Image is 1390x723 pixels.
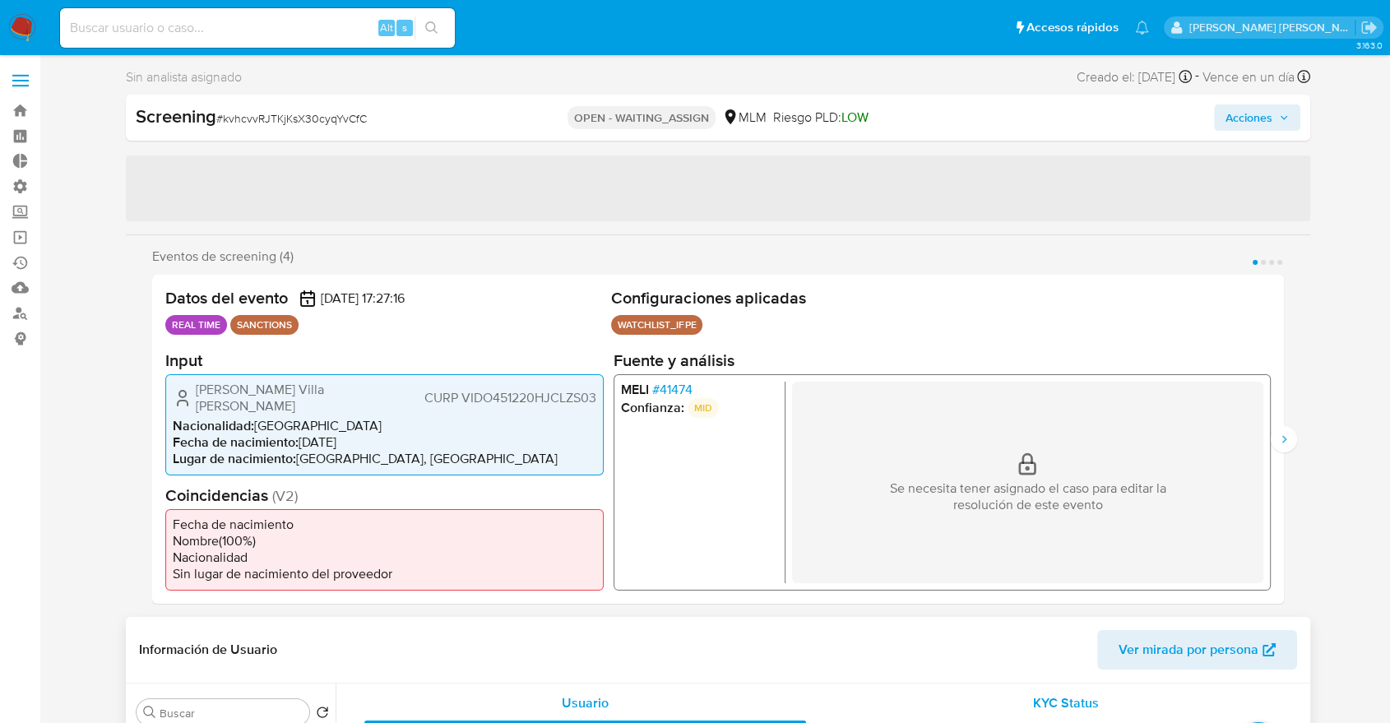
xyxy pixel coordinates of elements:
input: Buscar usuario o caso... [60,17,455,39]
span: # kvhcvvRJTKjKsX30cyqYvCfC [216,110,367,127]
div: Creado el: [DATE] [1077,66,1192,88]
span: - [1195,66,1199,88]
span: KYC Status [1033,693,1099,712]
p: OPEN - WAITING_ASSIGN [568,106,716,129]
a: Salir [1360,19,1378,36]
button: search-icon [415,16,448,39]
h1: Información de Usuario [139,642,277,658]
span: Vence en un día [1202,68,1295,86]
span: Sin analista asignado [126,68,242,86]
a: Notificaciones [1135,21,1149,35]
p: marianela.tarsia@mercadolibre.com [1189,20,1355,35]
span: Acciones [1226,104,1272,131]
span: Accesos rápidos [1026,19,1119,36]
div: MLM [722,109,767,127]
span: LOW [841,108,869,127]
b: Screening [136,103,216,129]
span: Ver mirada por persona [1119,630,1258,670]
span: ‌ [126,155,1310,221]
button: Buscar [143,706,156,719]
span: Riesgo PLD: [773,109,869,127]
span: Alt [380,20,393,35]
input: Buscar [160,706,303,721]
span: s [402,20,407,35]
button: Ver mirada por persona [1097,630,1297,670]
span: Usuario [562,693,609,712]
button: Acciones [1214,104,1300,131]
